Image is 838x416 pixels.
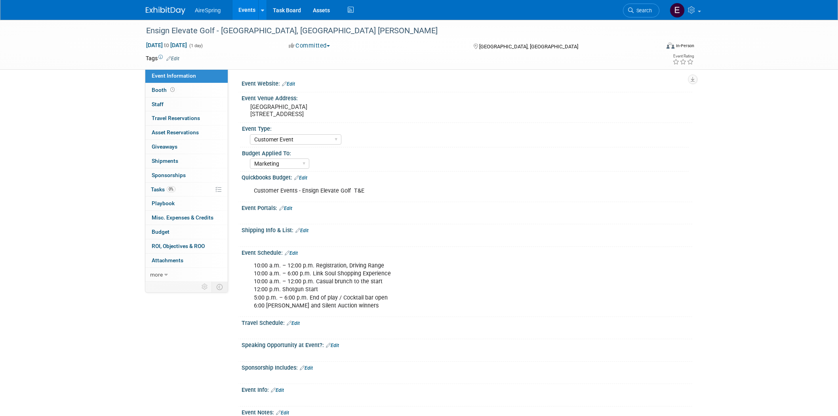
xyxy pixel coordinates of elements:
a: ROI, Objectives & ROO [145,239,228,253]
div: 10:00 a.m. – 12:00 p.m. Registration, Driving Range 10:00 a.m. – 6:00 p.m. Link Soul Shopping Exp... [248,258,605,313]
a: Edit [294,175,307,181]
div: Quickbooks Budget: [242,172,692,182]
span: Attachments [152,257,183,263]
span: Misc. Expenses & Credits [152,214,213,221]
div: Sponsorship Includes: [242,362,692,372]
span: more [150,271,163,278]
a: Edit [287,321,300,326]
a: Edit [282,81,295,87]
span: [GEOGRAPHIC_DATA], [GEOGRAPHIC_DATA] [479,44,578,50]
span: Event Information [152,73,196,79]
img: Format-Inperson.png [667,42,674,49]
a: Tasks0% [145,183,228,197]
span: Budget [152,229,170,235]
span: to [163,42,170,48]
a: Edit [276,410,289,416]
a: Attachments [145,254,228,267]
span: ROI, Objectives & ROO [152,243,205,249]
span: Search [634,8,652,13]
div: Event Venue Address: [242,92,692,102]
a: Shipments [145,154,228,168]
button: Committed [286,42,333,50]
div: Travel Schedule: [242,317,692,327]
a: Booth [145,83,228,97]
div: Customer Events - Ensign Elevate Golf T&E [248,183,605,199]
span: Asset Reservations [152,129,199,135]
span: Shipments [152,158,178,164]
a: Edit [295,228,309,233]
a: Edit [285,250,298,256]
span: Booth [152,87,176,93]
a: Asset Reservations [145,126,228,139]
a: Giveaways [145,140,228,154]
img: erica arjona [670,3,685,18]
td: Personalize Event Tab Strip [198,282,212,292]
td: Toggle Event Tabs [212,282,228,292]
span: Playbook [152,200,175,206]
span: Travel Reservations [152,115,200,121]
div: Speaking Opportunity at Event?: [242,339,692,349]
a: Travel Reservations [145,111,228,125]
div: Event Format [613,41,694,53]
span: [DATE] [DATE] [146,42,187,49]
a: Edit [326,343,339,348]
span: 0% [167,186,175,192]
div: Shipping Info & List: [242,224,692,235]
a: Edit [279,206,292,211]
div: Event Schedule: [242,247,692,257]
span: Giveaways [152,143,177,150]
img: ExhibitDay [146,7,185,15]
a: Edit [271,387,284,393]
a: Edit [166,56,179,61]
div: Event Portals: [242,202,692,212]
a: Playbook [145,197,228,210]
a: more [145,268,228,282]
div: Ensign Elevate Golf - [GEOGRAPHIC_DATA], [GEOGRAPHIC_DATA] [PERSON_NAME] [143,24,648,38]
div: Event Type: [242,123,689,133]
div: In-Person [676,43,694,49]
td: Tags [146,54,179,62]
span: Sponsorships [152,172,186,178]
div: Event Website: [242,78,692,88]
div: Budget Applied To: [242,147,689,157]
span: AireSpring [195,7,221,13]
a: Event Information [145,69,228,83]
div: Event Rating [672,54,694,58]
span: Tasks [151,186,175,193]
span: (1 day) [189,43,203,48]
div: Event Info: [242,384,692,394]
a: Staff [145,97,228,111]
a: Sponsorships [145,168,228,182]
a: Search [623,4,659,17]
span: Staff [152,101,164,107]
a: Budget [145,225,228,239]
pre: [GEOGRAPHIC_DATA] [STREET_ADDRESS] [250,103,421,118]
a: Misc. Expenses & Credits [145,211,228,225]
span: Booth not reserved yet [169,87,176,93]
a: Edit [300,365,313,371]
